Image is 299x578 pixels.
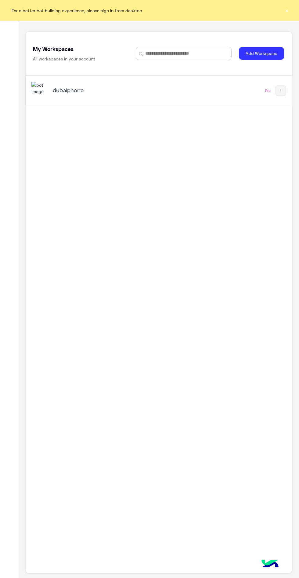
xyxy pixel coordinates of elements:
h5: dubaiphone [53,86,144,94]
img: 1403182699927242 [31,82,48,95]
h6: All workspaces in your account [33,56,95,62]
span: For a better bot building experience, please sign in from desktop [12,7,142,14]
div: Pro [265,88,271,93]
button: × [284,7,290,13]
h5: My Workspaces [33,45,74,52]
img: hulul-logo.png [259,554,281,575]
button: Add Workspace [239,47,284,60]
